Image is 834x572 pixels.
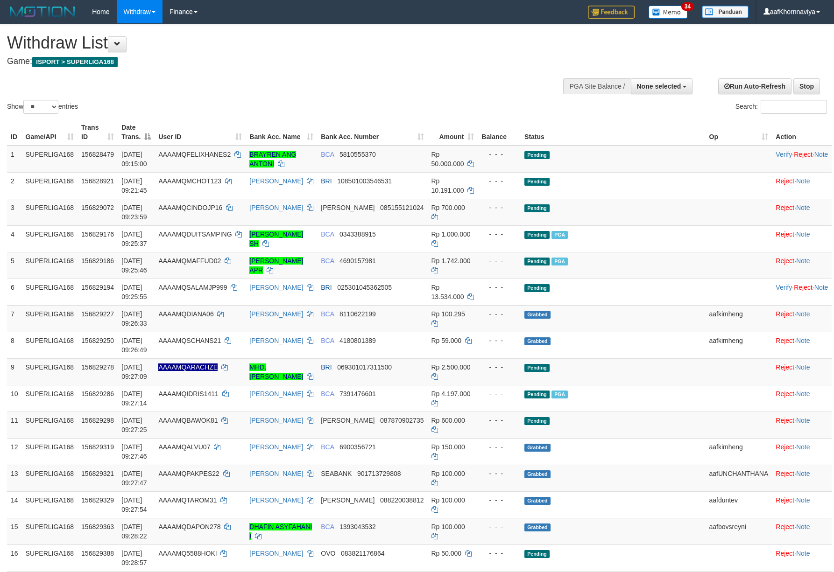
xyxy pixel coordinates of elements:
[249,496,303,504] a: [PERSON_NAME]
[431,390,471,398] span: Rp 4.197.000
[796,310,810,318] a: Note
[772,438,832,465] td: ·
[7,438,22,465] td: 12
[121,496,147,513] span: [DATE] 09:27:54
[796,443,810,451] a: Note
[22,385,78,412] td: SUPERLIGA168
[7,358,22,385] td: 9
[7,279,22,305] td: 6
[772,172,832,199] td: ·
[649,6,688,19] img: Button%20Memo.svg
[321,523,334,530] span: BCA
[339,257,376,265] span: Copy 4690157981 to clipboard
[481,309,517,319] div: - - -
[7,544,22,571] td: 16
[431,337,462,344] span: Rp 59.000
[588,6,635,19] img: Feedback.jpg
[481,389,517,398] div: - - -
[524,364,550,372] span: Pending
[22,252,78,279] td: SUPERLIGA168
[249,151,296,167] a: BRAYREN ANG ANTONI
[321,230,334,238] span: BCA
[337,284,392,291] span: Copy 025301045362505 to clipboard
[158,151,231,158] span: AAAAMQFELIXHANES2
[776,550,794,557] a: Reject
[631,78,693,94] button: None selected
[81,310,114,318] span: 156829227
[481,150,517,159] div: - - -
[22,438,78,465] td: SUPERLIGA168
[249,390,303,398] a: [PERSON_NAME]
[121,390,147,407] span: [DATE] 09:27:14
[339,443,376,451] span: Copy 6900356721 to clipboard
[524,258,550,265] span: Pending
[246,119,317,146] th: Bank Acc. Name: activate to sort column ascending
[772,491,832,518] td: ·
[321,443,334,451] span: BCA
[249,284,303,291] a: [PERSON_NAME]
[22,358,78,385] td: SUPERLIGA168
[22,305,78,332] td: SUPERLIGA168
[22,332,78,358] td: SUPERLIGA168
[321,310,334,318] span: BCA
[481,283,517,292] div: - - -
[249,204,303,211] a: [PERSON_NAME]
[776,523,794,530] a: Reject
[551,391,568,398] span: Marked by aafsoycanthlai
[249,337,303,344] a: [PERSON_NAME]
[431,230,471,238] span: Rp 1.000.000
[524,550,550,558] span: Pending
[761,100,827,114] input: Search:
[321,337,334,344] span: BCA
[22,119,78,146] th: Game/API: activate to sort column ascending
[357,470,401,477] span: Copy 901713729808 to clipboard
[121,337,147,354] span: [DATE] 09:26:49
[7,100,78,114] label: Show entries
[776,230,794,238] a: Reject
[22,225,78,252] td: SUPERLIGA168
[706,119,772,146] th: Op: activate to sort column ascending
[121,443,147,460] span: [DATE] 09:27:46
[481,549,517,558] div: - - -
[337,177,392,185] span: Copy 108501003546531 to clipboard
[702,6,749,18] img: panduan.png
[772,385,832,412] td: ·
[776,204,794,211] a: Reject
[551,231,568,239] span: Marked by aafsoycanthlai
[706,491,772,518] td: aafduntev
[794,284,813,291] a: Reject
[478,119,521,146] th: Balance
[637,83,681,90] span: None selected
[431,523,465,530] span: Rp 100.000
[776,310,794,318] a: Reject
[7,305,22,332] td: 7
[776,417,794,424] a: Reject
[81,363,114,371] span: 156829278
[796,230,810,238] a: Note
[337,363,392,371] span: Copy 069301017311500 to clipboard
[32,57,118,67] span: ISPORT > SUPERLIGA168
[339,523,376,530] span: Copy 1393043532 to clipboard
[22,199,78,225] td: SUPERLIGA168
[772,252,832,279] td: ·
[524,417,550,425] span: Pending
[121,177,147,194] span: [DATE] 09:21:45
[7,199,22,225] td: 3
[158,177,221,185] span: AAAAMQMCHOT123
[431,470,465,477] span: Rp 100.000
[22,146,78,173] td: SUPERLIGA168
[158,230,232,238] span: AAAAMQDUITSAMPING
[339,337,376,344] span: Copy 4180801389 to clipboard
[7,385,22,412] td: 10
[772,119,832,146] th: Action
[249,177,303,185] a: [PERSON_NAME]
[321,204,375,211] span: [PERSON_NAME]
[776,257,794,265] a: Reject
[776,496,794,504] a: Reject
[380,496,424,504] span: Copy 088220038812 to clipboard
[158,417,218,424] span: AAAAMQBAWOK81
[481,469,517,478] div: - - -
[22,412,78,438] td: SUPERLIGA168
[431,310,465,318] span: Rp 100.295
[772,146,832,173] td: · ·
